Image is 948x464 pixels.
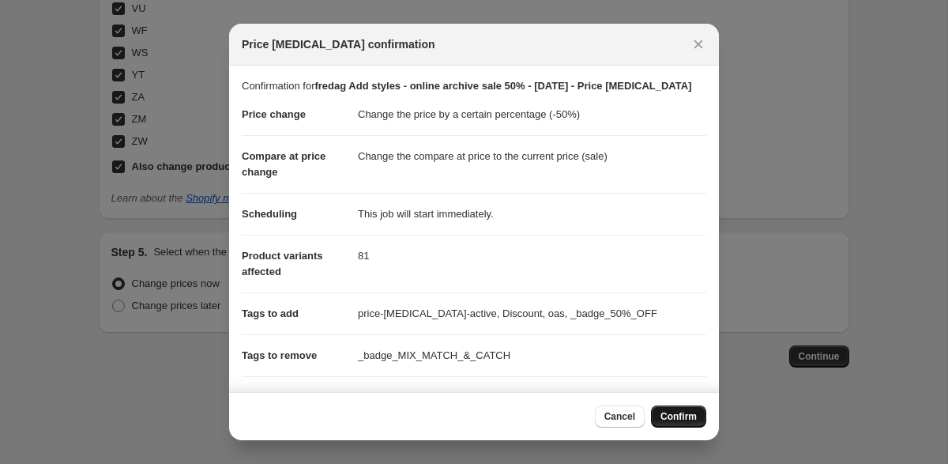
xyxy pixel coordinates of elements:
dd: 81 [358,235,706,277]
b: fredag Add styles - online archive sale 50% - [DATE] - Price [MEDICAL_DATA] [314,80,691,92]
dd: _badge_MIX_MATCH_&_CATCH [358,334,706,376]
span: Tags to remove [242,349,317,361]
dd: price-[MEDICAL_DATA]-active, Discount, oas, _badge_50%_OFF [358,292,706,334]
span: Tags to add [242,307,299,319]
span: Confirm [660,410,697,423]
span: Shopify markets affected [242,391,322,419]
span: Product variants affected [242,250,323,277]
span: Scheduling [242,208,297,220]
span: Compare at price change [242,150,325,178]
span: Price [MEDICAL_DATA] confirmation [242,36,435,52]
button: Confirm [651,406,706,428]
button: Cancel [595,406,645,428]
p: Confirmation for [242,78,706,94]
dd: This job will start immediately. [358,193,706,235]
button: Close [687,33,709,55]
span: Cancel [604,410,635,423]
dd: Change the compare at price to the current price (sale) [358,135,706,177]
dd: Change the price by a certain percentage (-50%) [358,94,706,135]
span: Price change [242,108,306,120]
